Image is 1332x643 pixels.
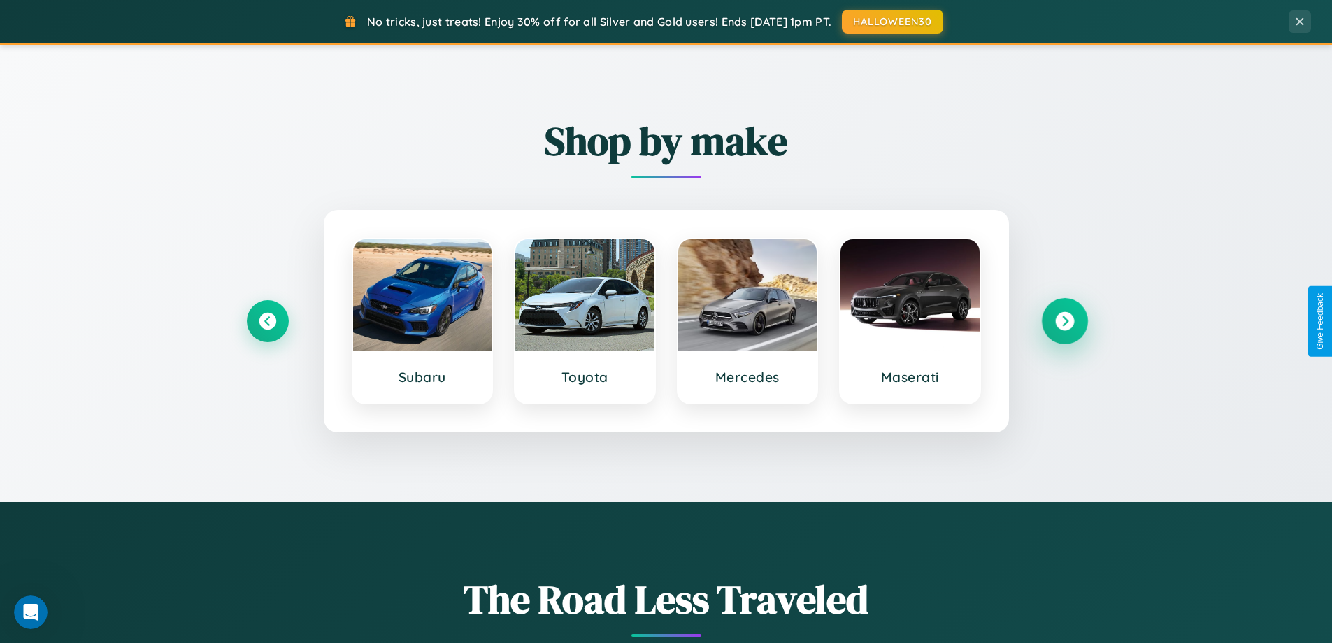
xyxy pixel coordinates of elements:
[247,572,1086,626] h1: The Road Less Traveled
[1315,293,1325,350] div: Give Feedback
[367,15,831,29] span: No tricks, just treats! Enjoy 30% off for all Silver and Gold users! Ends [DATE] 1pm PT.
[14,595,48,629] iframe: Intercom live chat
[842,10,943,34] button: HALLOWEEN30
[692,369,803,386] h3: Mercedes
[529,369,640,386] h3: Toyota
[367,369,478,386] h3: Subaru
[854,369,966,386] h3: Maserati
[247,114,1086,168] h2: Shop by make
